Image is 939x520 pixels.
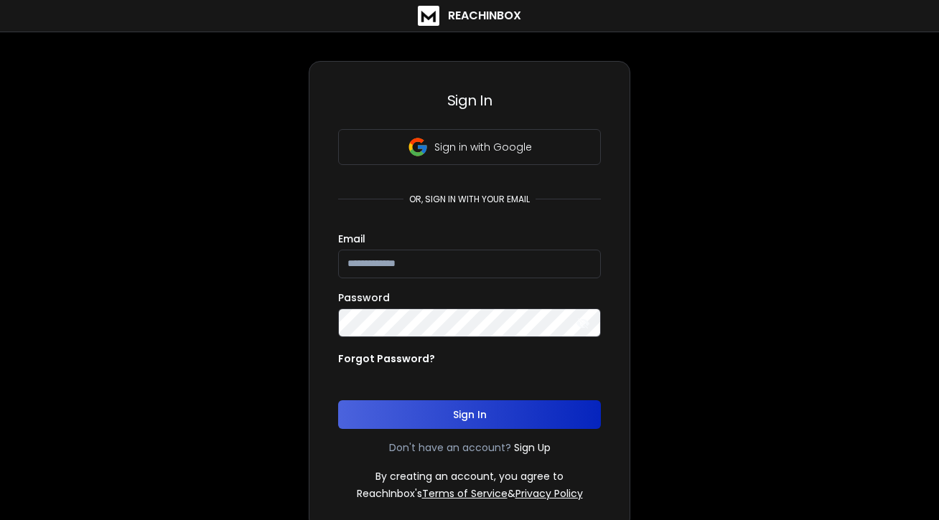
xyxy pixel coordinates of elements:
a: ReachInbox [418,6,521,26]
p: Forgot Password? [338,351,435,366]
h1: ReachInbox [448,7,521,24]
img: logo [418,6,439,26]
h3: Sign In [338,90,601,110]
p: By creating an account, you agree to [375,469,564,483]
a: Sign Up [514,440,551,455]
button: Sign In [338,400,601,429]
p: Don't have an account? [389,440,511,455]
p: or, sign in with your email [403,194,536,205]
label: Email [338,234,365,244]
p: ReachInbox's & [357,486,583,501]
p: Sign in with Google [434,140,532,154]
a: Privacy Policy [515,486,583,501]
a: Terms of Service [422,486,508,501]
button: Sign in with Google [338,129,601,165]
label: Password [338,293,390,303]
